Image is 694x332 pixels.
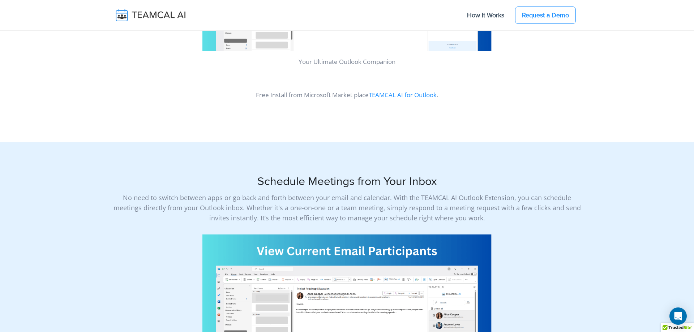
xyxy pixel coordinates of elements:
a: Request a Demo [515,7,576,24]
p: No need to switch between apps or go back and forth between your email and calendar. With the TEA... [113,193,581,223]
div: Open Intercom Messenger [669,307,687,325]
p: Your Ultimate Outlook Companion [113,51,581,67]
a: How It Works [460,8,511,23]
a: TEAMCAL AI for Outlook [369,91,437,99]
h2: Schedule Meetings from Your Inbox [113,175,581,189]
p: Free Install from Microsoft Market place . [113,90,581,100]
